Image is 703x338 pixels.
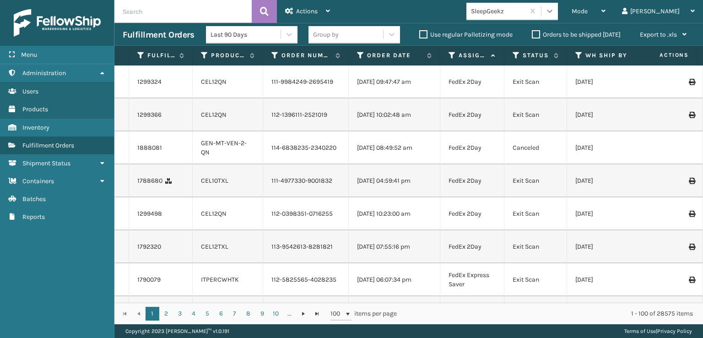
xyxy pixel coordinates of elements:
[22,69,66,77] span: Administration
[567,65,659,98] td: [DATE]
[22,177,54,185] span: Containers
[349,263,440,296] td: [DATE] 06:07:34 pm
[689,112,694,118] i: Print Label
[689,211,694,217] i: Print Label
[22,159,70,167] span: Shipment Status
[137,176,162,185] a: 1788680
[201,243,228,251] a: CEL12TXL
[297,307,310,321] a: Go to the next page
[689,79,694,85] i: Print Label
[283,307,297,321] a: ...
[504,65,567,98] td: Exit Scan
[263,131,349,164] td: 114-6838235-2340220
[147,51,175,60] label: Fulfillment Order Id
[567,296,659,329] td: [DATE]
[440,164,504,197] td: FedEx 2Day
[532,31,621,38] label: Orders to be shipped [DATE]
[263,230,349,263] td: 113-9542613-8281821
[567,131,659,164] td: [DATE]
[22,195,46,203] span: Batches
[689,244,694,250] i: Print Label
[173,307,187,321] a: 3
[137,209,162,218] a: 1299498
[187,307,200,321] a: 4
[504,263,567,296] td: Exit Scan
[523,51,549,60] label: Status
[585,51,641,60] label: WH Ship By Date
[263,98,349,131] td: 112-1396111-2521019
[137,110,162,120] a: 1299366
[419,31,513,38] label: Use regular Palletizing mode
[367,51,422,60] label: Order Date
[263,197,349,230] td: 112-0398351-0716255
[310,307,324,321] a: Go to the last page
[201,276,239,283] a: ITPERCWHTK
[159,307,173,321] a: 2
[211,51,245,60] label: Product SKU
[567,230,659,263] td: [DATE]
[123,29,194,40] h3: Fulfillment Orders
[201,177,228,185] a: CEL10TXL
[689,178,694,184] i: Print Label
[137,143,162,153] a: 1888081
[572,7,588,15] span: Mode
[263,296,349,329] td: 111-5299616-1231438
[440,197,504,230] td: FedEx 2Day
[440,230,504,263] td: FedEx 2Day
[504,164,567,197] td: Exit Scan
[125,324,229,338] p: Copyright 2023 [PERSON_NAME]™ v 1.0.191
[137,77,162,87] a: 1299324
[201,111,227,119] a: CEL12QN
[22,142,74,149] span: Fulfillment Orders
[263,263,349,296] td: 112-5825565-4028235
[146,307,159,321] a: 1
[410,309,693,318] div: 1 - 100 of 28575 items
[269,307,283,321] a: 10
[471,6,525,16] div: SleepGeekz
[624,328,656,334] a: Terms of Use
[296,7,318,15] span: Actions
[440,296,504,329] td: FedEx Express Saver
[440,263,504,296] td: FedEx Express Saver
[281,51,331,60] label: Order Number
[314,310,321,317] span: Go to the last page
[349,98,440,131] td: [DATE] 10:02:48 am
[300,310,307,317] span: Go to the next page
[567,98,659,131] td: [DATE]
[201,139,247,156] a: GEN-MT-VEN-2-QN
[255,307,269,321] a: 9
[504,230,567,263] td: Exit Scan
[349,131,440,164] td: [DATE] 08:49:52 am
[201,210,227,218] a: CEL12QN
[440,131,504,164] td: FedEx 2Day
[214,307,228,321] a: 6
[211,30,281,39] div: Last 90 Days
[200,307,214,321] a: 5
[201,78,227,86] a: CEL12QN
[137,275,161,284] a: 1790079
[330,307,397,321] span: items per page
[504,98,567,131] td: Exit Scan
[459,51,487,60] label: Assigned Carrier Service
[349,230,440,263] td: [DATE] 07:55:16 pm
[504,131,567,164] td: Canceled
[22,105,48,113] span: Products
[640,31,677,38] span: Export to .xls
[689,277,694,283] i: Print Label
[21,51,37,59] span: Menu
[567,263,659,296] td: [DATE]
[440,98,504,131] td: FedEx 2Day
[349,65,440,98] td: [DATE] 09:47:47 am
[349,197,440,230] td: [DATE] 10:23:00 am
[624,324,692,338] div: |
[657,328,692,334] a: Privacy Policy
[263,65,349,98] td: 111-9984249-2695419
[504,197,567,230] td: Exit Scan
[22,213,45,221] span: Reports
[14,9,101,37] img: logo
[440,65,504,98] td: FedEx 2Day
[228,307,242,321] a: 7
[631,48,694,63] span: Actions
[242,307,255,321] a: 8
[330,309,344,318] span: 100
